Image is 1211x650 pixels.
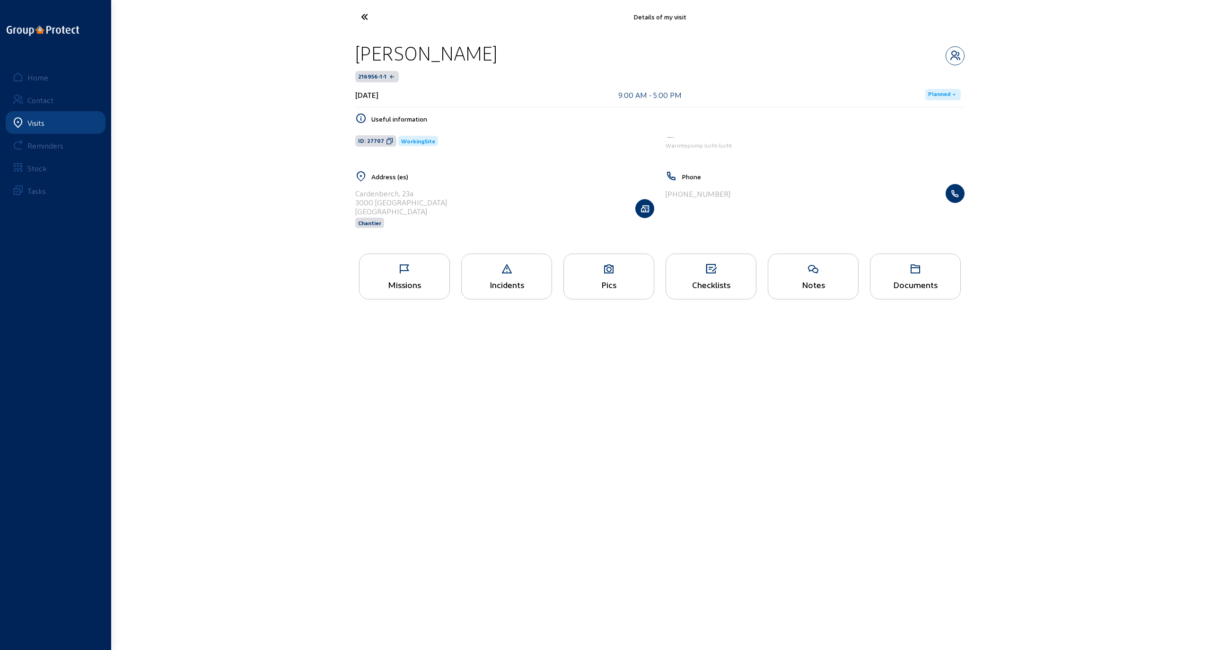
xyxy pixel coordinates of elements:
[371,173,654,181] h5: Address (es)
[6,179,105,202] a: Tasks
[6,66,105,88] a: Home
[6,111,105,134] a: Visits
[666,142,732,149] span: Warmtepomp lucht-lucht
[666,280,756,290] div: Checklists
[355,207,447,216] div: [GEOGRAPHIC_DATA]
[360,280,449,290] div: Missions
[27,141,63,150] div: Reminders
[401,138,435,144] span: WorkingSite
[682,173,965,181] h5: Phone
[355,41,497,65] div: [PERSON_NAME]
[358,137,384,145] span: ID: 27707
[462,280,552,290] div: Incidents
[358,220,381,226] span: Chantier
[371,115,965,123] h5: Useful information
[27,96,53,105] div: Contact
[928,91,950,98] span: Planned
[7,26,79,36] img: logo-oneline.png
[666,136,675,139] img: Energy Protect HVAC
[870,280,960,290] div: Documents
[564,280,654,290] div: Pics
[355,90,378,99] div: [DATE]
[27,164,47,173] div: Stock
[355,189,447,198] div: Cardenberch, 23a
[452,13,868,21] div: Details of my visit
[618,90,682,99] div: 9:00 AM - 5:00 PM
[6,134,105,157] a: Reminders
[27,186,46,195] div: Tasks
[27,118,44,127] div: Visits
[666,189,730,198] div: [PHONE_NUMBER]
[768,280,858,290] div: Notes
[6,88,105,111] a: Contact
[27,73,48,82] div: Home
[355,198,447,207] div: 3000 [GEOGRAPHIC_DATA]
[6,157,105,179] a: Stock
[358,73,386,80] span: 216956-1-1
